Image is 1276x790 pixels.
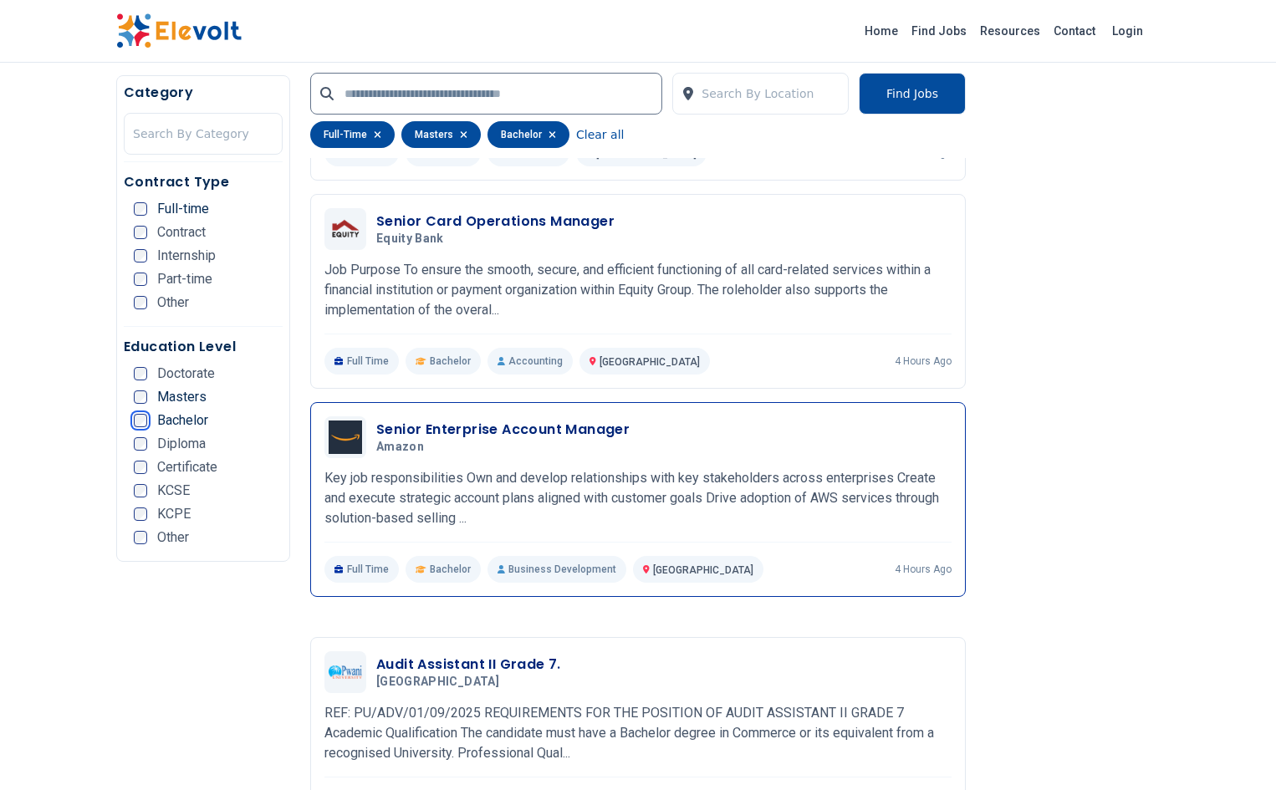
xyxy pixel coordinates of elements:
a: Login [1102,14,1153,48]
h3: Audit Assistant II Grade 7. [376,655,561,675]
iframe: Chat Widget [1192,710,1276,790]
span: Certificate [157,461,217,474]
button: Find Jobs [859,73,966,115]
span: [GEOGRAPHIC_DATA] [376,675,499,690]
p: Key job responsibilities Own and develop relationships with key stakeholders across enterprises C... [324,468,952,528]
input: Masters [134,390,147,404]
input: Bachelor [134,414,147,427]
span: [GEOGRAPHIC_DATA] [600,356,700,368]
span: [GEOGRAPHIC_DATA] [653,564,753,576]
input: Diploma [134,437,147,451]
span: Internship [157,249,216,262]
input: Other [134,296,147,309]
p: Job Purpose To ensure the smooth, secure, and efficient functioning of all card-related services ... [324,260,952,320]
img: Equity Bank [329,217,362,241]
h3: Senior Enterprise Account Manager [376,420,630,440]
span: Other [157,296,189,309]
a: Equity BankSenior Card Operations ManagerEquity BankJob Purpose To ensure the smooth, secure, and... [324,208,952,375]
p: Full Time [324,556,399,583]
h3: Senior Card Operations Manager [376,212,615,232]
span: Amazon [376,440,424,455]
input: Contract [134,226,147,239]
h5: Education Level [124,337,283,357]
a: Home [858,18,905,44]
a: Contact [1047,18,1102,44]
h5: Contract Type [124,172,283,192]
p: Business Development [487,556,626,583]
input: Certificate [134,461,147,474]
p: Accounting [487,348,573,375]
img: Amazon [329,420,362,454]
span: Other [157,531,189,544]
a: Resources [973,18,1047,44]
span: KCSE [157,484,190,497]
div: bachelor [487,121,569,148]
input: Other [134,531,147,544]
p: 4 hours ago [895,563,952,576]
span: Full-time [157,202,209,216]
a: Find Jobs [905,18,973,44]
span: Diploma [157,437,206,451]
iframe: Advertisement [986,64,1194,565]
div: full-time [310,121,395,148]
input: Doctorate [134,367,147,380]
span: KCPE [157,507,191,521]
img: Elevolt [116,13,242,48]
span: Bachelor [430,354,471,368]
button: Clear all [576,121,624,148]
span: Bachelor [157,414,208,427]
input: Internship [134,249,147,262]
img: Pwani University [329,665,362,680]
input: KCSE [134,484,147,497]
span: Bachelor [430,563,471,576]
input: KCPE [134,507,147,521]
input: Part-time [134,273,147,286]
h5: Category [124,83,283,103]
span: Masters [157,390,207,404]
span: Contract [157,226,206,239]
span: Part-time [157,273,212,286]
p: Full Time [324,348,399,375]
div: masters [401,121,481,148]
p: 4 hours ago [895,354,952,368]
input: Full-time [134,202,147,216]
p: REF: PU/ADV/01/09/2025 REQUIREMENTS FOR THE POSITION OF AUDIT ASSISTANT II GRADE 7 Academic Quali... [324,703,952,763]
a: AmazonSenior Enterprise Account ManagerAmazonKey job responsibilities Own and develop relationshi... [324,416,952,583]
span: Equity Bank [376,232,444,247]
span: Doctorate [157,367,215,380]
